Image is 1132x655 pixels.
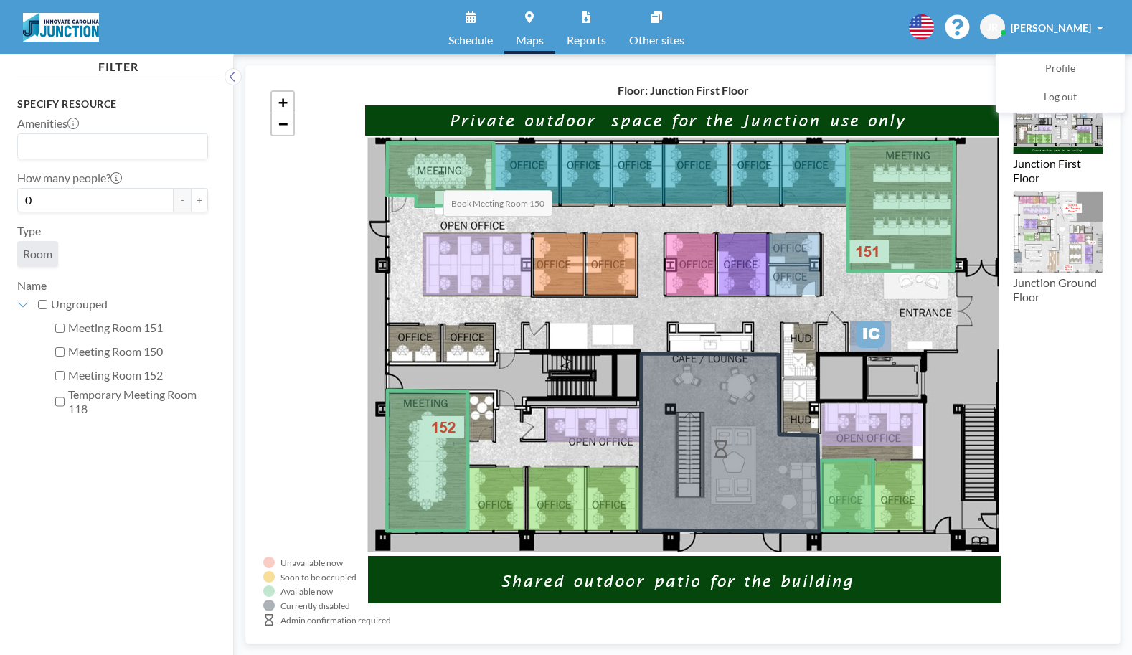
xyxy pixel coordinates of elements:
[68,344,208,359] label: Meeting Room 150
[17,116,79,131] label: Amenities
[280,600,350,611] div: Currently disabled
[1013,156,1081,184] label: Junction First Floor
[272,92,293,113] a: Zoom in
[17,54,220,74] h4: FILTER
[629,34,684,46] span: Other sites
[987,21,998,34] span: JR
[19,137,199,156] input: Search for option
[23,247,52,261] span: Room
[1013,191,1103,273] img: 48647ba96d77f71270a56cbfe03b9728.png
[280,557,343,568] div: Unavailable now
[17,98,208,110] h3: Specify resource
[23,13,99,42] img: organization-logo
[51,297,208,311] label: Ungrouped
[17,224,41,238] label: Type
[618,83,749,98] h4: Floor: Junction First Floor
[280,586,333,597] div: Available now
[280,615,391,626] div: Admin confirmation required
[996,83,1124,112] a: Log out
[18,134,207,159] div: Search for option
[516,34,544,46] span: Maps
[1045,62,1075,76] span: Profile
[1013,275,1097,303] label: Junction Ground Floor
[278,115,288,133] span: −
[278,93,288,111] span: +
[996,55,1124,83] a: Profile
[1044,90,1077,105] span: Log out
[1013,83,1103,154] img: 3976ca476e1e6d5dd6c90708b3b90000.png
[448,34,493,46] span: Schedule
[443,190,552,217] span: Book Meeting Room 150
[174,188,191,212] button: -
[191,188,208,212] button: +
[17,171,122,185] label: How many people?
[68,368,208,382] label: Meeting Room 152
[68,387,208,416] label: Temporary Meeting Room 118
[567,34,606,46] span: Reports
[1011,22,1091,34] span: [PERSON_NAME]
[68,321,208,335] label: Meeting Room 151
[17,278,47,292] label: Name
[280,572,357,583] div: Soon to be occupied
[272,113,293,135] a: Zoom out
